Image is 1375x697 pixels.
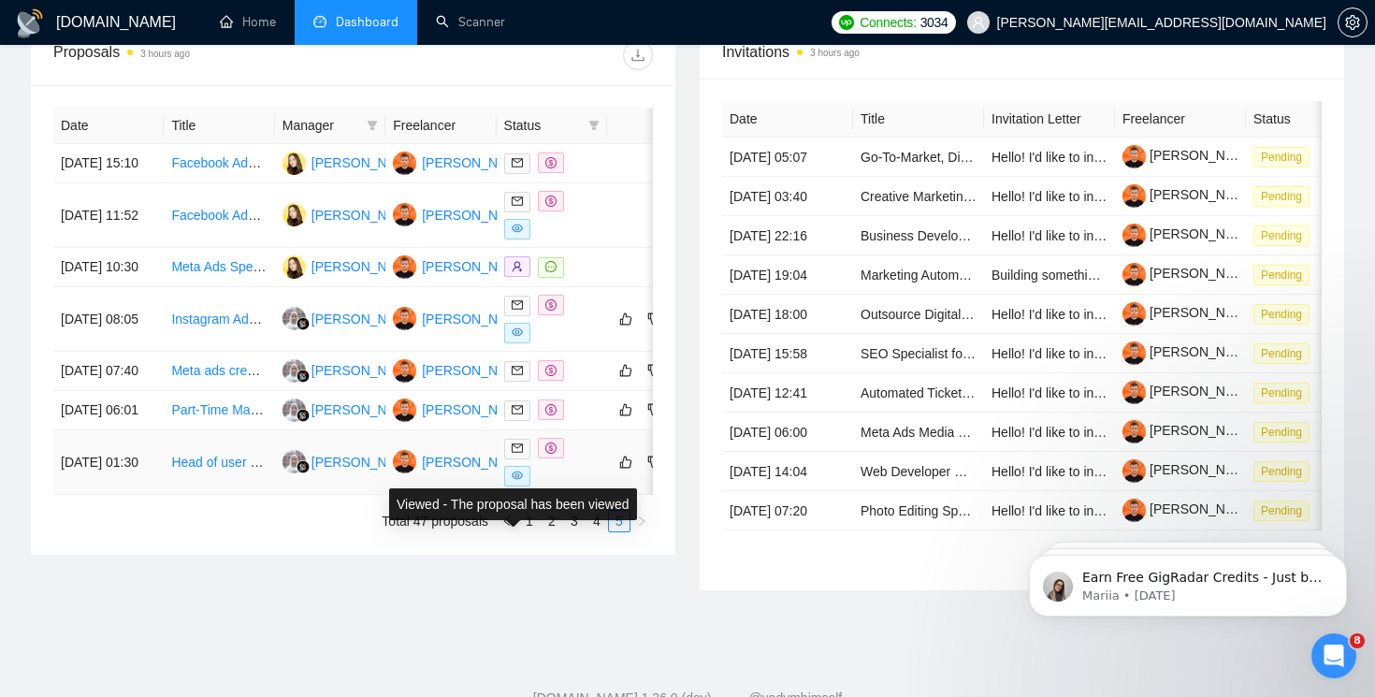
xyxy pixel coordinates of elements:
a: [PERSON_NAME] [1122,384,1257,399]
a: YY[PERSON_NAME] [393,207,529,222]
a: [PERSON_NAME] [1122,305,1257,320]
img: VM [282,152,306,175]
a: Pending [1253,424,1317,439]
div: [PERSON_NAME] [311,399,419,420]
a: [PERSON_NAME] [1122,148,1257,163]
td: [DATE] 06:00 [722,413,853,452]
td: [DATE] 10:30 [53,248,164,287]
td: [DATE] 15:10 [53,144,164,183]
span: 3034 [920,12,948,33]
img: gigradar-bm.png [297,370,310,383]
span: Connects: [860,12,916,33]
span: like [619,455,632,470]
th: Freelancer [385,108,496,144]
span: Pending [1253,304,1310,325]
div: [PERSON_NAME] [422,152,529,173]
span: mail [512,443,523,454]
img: YY [393,399,416,422]
div: [PERSON_NAME] [311,309,419,329]
div: [PERSON_NAME] [311,205,419,225]
div: [PERSON_NAME] [422,309,529,329]
span: user-add [512,261,523,272]
button: like [615,399,637,421]
span: filter [585,111,603,139]
a: Facebook Ads For Startup Telehealth Brand [171,208,425,223]
span: Pending [1253,501,1310,521]
th: Freelancer [1115,101,1246,138]
a: Pending [1253,188,1317,203]
span: Status [504,115,581,136]
span: mail [512,157,523,168]
td: [DATE] 14:04 [722,452,853,491]
a: [PERSON_NAME] [1122,266,1257,281]
a: Photo Editing Specialist Needed for Various Projects [861,503,1165,518]
img: YY [393,450,416,473]
a: Marketing Automation & Web Systems Specialist (GoHighLevel Expert) [861,268,1273,283]
a: Instagram Ads Expert Needed to Acquire New Users for Fitness SaaS Platform [171,312,629,327]
a: VM[PERSON_NAME] [282,258,419,273]
a: Pending [1253,227,1317,242]
a: searchScanner [436,14,505,30]
div: [PERSON_NAME] [311,360,419,381]
td: [DATE] 06:01 [53,391,164,430]
td: Creative Marketing Professional for Medical Clinic Branding [853,177,984,216]
td: Outsource Digital Marketing Agency work [853,295,984,334]
img: gigradar-bm.png [297,409,310,422]
td: Meta Ads Media Buyer (B2B Tech/IT Lead Gen Specialist) [853,413,984,452]
img: YY [393,307,416,330]
img: c14xhZlC-tuZVDV19vT9PqPao_mWkLBFZtPhMWXnAzD5A78GLaVOfmL__cgNkALhSq [1122,341,1146,365]
a: Outsource Digital Marketing Agency work [861,307,1100,322]
a: Facebook Ads Management Expert Needed [171,155,426,170]
span: dislike [647,363,660,378]
img: upwork-logo.png [839,15,854,30]
span: dislike [647,455,660,470]
li: Previous Page [496,510,518,532]
span: like [619,402,632,417]
img: YY [393,359,416,383]
th: Manager [275,108,385,144]
span: eye [512,223,523,234]
span: mail [512,299,523,311]
span: download [624,48,652,63]
time: 3 hours ago [140,49,190,59]
a: AA[PERSON_NAME] [282,311,419,326]
td: [DATE] 03:40 [722,177,853,216]
div: Proposals [53,40,354,70]
span: filter [363,111,382,139]
img: YY [393,152,416,175]
span: dislike [647,402,660,417]
span: Pending [1253,383,1310,403]
button: left [496,510,518,532]
a: Pending [1253,345,1317,360]
img: gigradar-bm.png [297,317,310,330]
th: Invitation Letter [984,101,1115,138]
button: dislike [643,308,665,330]
span: dollar [545,157,557,168]
a: AA[PERSON_NAME] [282,454,419,469]
img: c14xhZlC-tuZVDV19vT9PqPao_mWkLBFZtPhMWXnAzD5A78GLaVOfmL__cgNkALhSq [1122,224,1146,247]
td: [DATE] 08:05 [53,287,164,352]
a: YY[PERSON_NAME] [393,154,529,169]
div: [PERSON_NAME] [422,399,529,420]
span: filter [588,120,600,131]
iframe: Intercom notifications message [1001,515,1375,646]
div: [PERSON_NAME] [422,360,529,381]
span: dislike [647,312,660,327]
span: Pending [1253,461,1310,482]
img: c14xhZlC-tuZVDV19vT9PqPao_mWkLBFZtPhMWXnAzD5A78GLaVOfmL__cgNkALhSq [1122,145,1146,168]
span: mail [512,196,523,207]
td: Automated Ticket Purchasing Bot Development [853,373,984,413]
a: YY[PERSON_NAME] [393,258,529,273]
a: Business Development Manager – IT Services (Commission-Based) [861,228,1255,243]
span: setting [1339,15,1367,30]
span: filter [367,120,378,131]
td: SEO Specialist for eCommerce Website [853,334,984,373]
div: [PERSON_NAME] [311,152,419,173]
a: YY[PERSON_NAME] [393,454,529,469]
a: [PERSON_NAME] [1122,501,1257,516]
span: Pending [1253,186,1310,207]
a: Pending [1253,463,1317,478]
button: like [615,451,637,473]
a: Web Developer Needed for Custom Brand App [861,464,1133,479]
